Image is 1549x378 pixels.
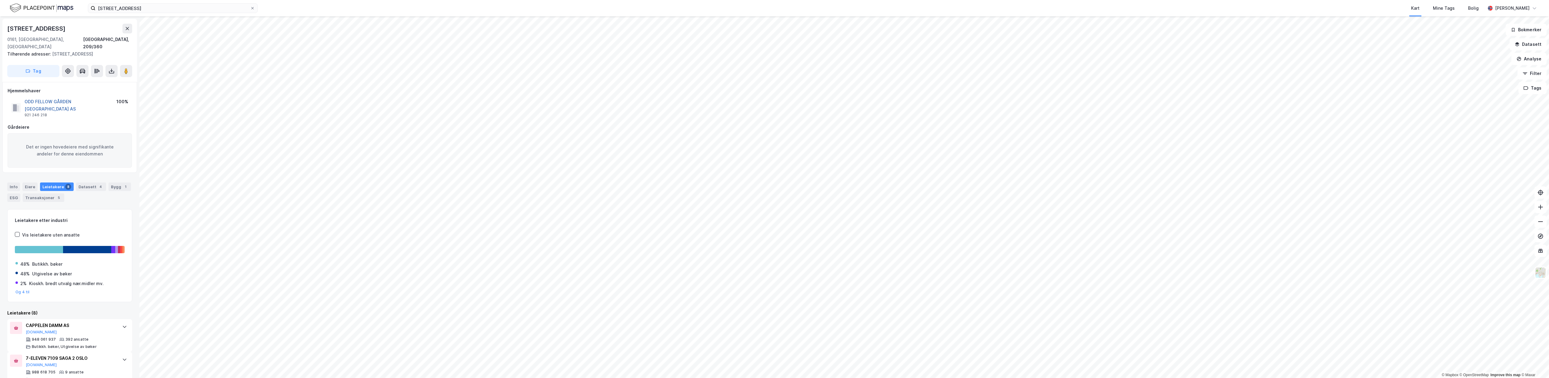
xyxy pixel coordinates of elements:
div: [GEOGRAPHIC_DATA], 209/360 [83,36,132,50]
button: [DOMAIN_NAME] [26,330,57,335]
div: Transaksjoner [23,193,64,202]
div: Info [7,182,20,191]
div: 1 [122,184,129,190]
a: Improve this map [1490,373,1521,377]
div: Kart [1411,5,1420,12]
div: 2% [20,280,27,287]
button: Tags [1518,82,1547,94]
div: Leietakere [40,182,74,191]
div: Kontrollprogram for chat [1519,349,1549,378]
div: Datasett [76,182,106,191]
div: Kioskh. bredt utvalg nær.midler mv. [29,280,104,287]
div: Leietakere (8) [7,309,132,317]
div: 948 061 937 [32,337,56,342]
div: 7-ELEVEN 7109 SAGA 2 OSLO [26,355,116,362]
div: 5 [56,195,62,201]
div: ESG [7,193,20,202]
div: Butikkh. bøker, Utgivelse av bøker [32,344,97,349]
input: Søk på adresse, matrikkel, gårdeiere, leietakere eller personer [95,4,250,13]
div: [STREET_ADDRESS] [7,50,127,58]
div: Gårdeiere [8,124,132,131]
div: CAPPELEN DAMM AS [26,322,116,329]
div: Bolig [1468,5,1479,12]
button: Bokmerker [1506,24,1547,36]
img: logo.f888ab2527a4732fd821a326f86c7f29.svg [10,3,73,13]
div: Mine Tags [1433,5,1455,12]
div: 4 [98,184,104,190]
button: Tag [7,65,59,77]
div: 988 618 705 [32,370,55,375]
div: 921 246 218 [25,113,47,117]
div: [STREET_ADDRESS] [7,24,67,33]
a: Mapbox [1442,373,1458,377]
div: 9 ansatte [65,370,84,375]
div: Leietakere etter industri [15,217,125,224]
button: Og 4 til [15,290,30,295]
div: Bygg [109,182,131,191]
div: Eiere [22,182,38,191]
button: Datasett [1510,38,1547,50]
div: Det er ingen hovedeiere med signifikante andeler for denne eiendommen [8,133,132,168]
div: 8 [65,184,71,190]
div: 392 ansatte [65,337,89,342]
div: 48% [20,261,30,268]
div: [PERSON_NAME] [1495,5,1530,12]
button: Analyse [1511,53,1547,65]
span: Tilhørende adresser: [7,51,52,56]
div: Utgivelse av bøker [32,270,72,278]
a: OpenStreetMap [1460,373,1489,377]
div: 0161, [GEOGRAPHIC_DATA], [GEOGRAPHIC_DATA] [7,36,83,50]
div: 100% [116,98,128,105]
div: Hjemmelshaver [8,87,132,94]
button: Filter [1517,67,1547,80]
div: 48% [20,270,30,278]
iframe: Chat Widget [1519,349,1549,378]
div: Butikkh. bøker [32,261,62,268]
img: Z [1535,267,1546,278]
div: Vis leietakere uten ansatte [22,231,80,239]
button: [DOMAIN_NAME] [26,363,57,367]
